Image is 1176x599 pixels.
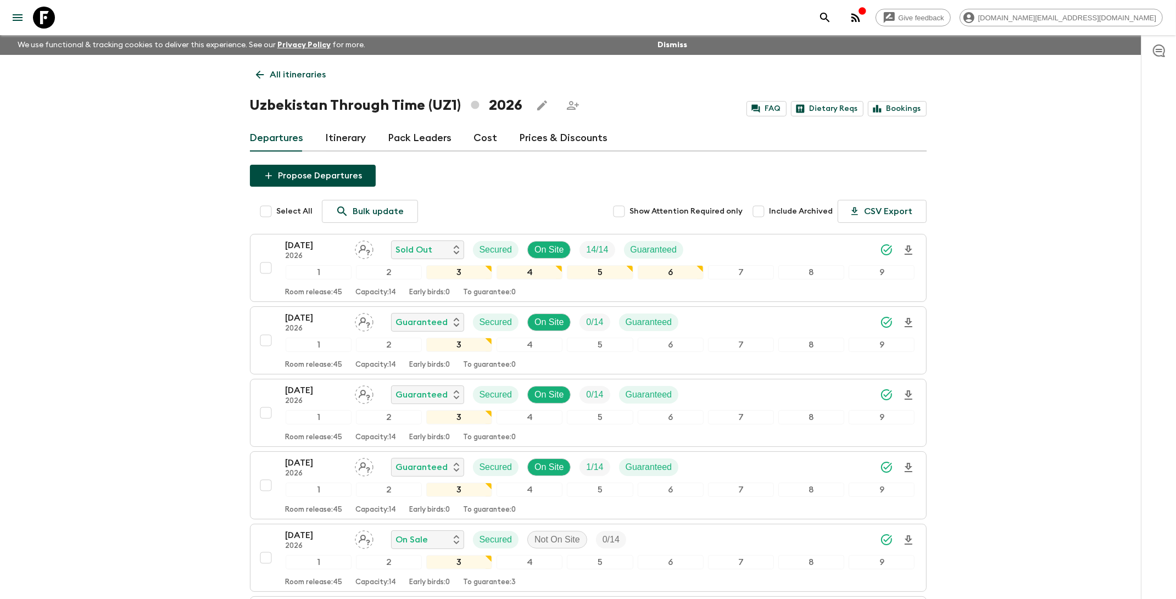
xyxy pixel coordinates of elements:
p: Early birds: 0 [410,288,450,297]
svg: Synced Successfully [880,461,893,474]
a: Departures [250,125,304,152]
p: 0 / 14 [586,316,603,329]
p: On Site [534,243,564,256]
div: 8 [778,555,844,569]
div: Secured [473,458,519,476]
p: Capacity: 14 [356,361,397,370]
div: 7 [708,265,774,279]
button: [DATE]2026Assign pack leaderOn SaleSecuredNot On SiteTrip Fill123456789Room release:45Capacity:14... [250,524,927,592]
p: 0 / 14 [603,533,620,546]
a: Itinerary [326,125,366,152]
div: 5 [567,410,633,424]
p: On Site [534,461,564,474]
div: 5 [567,338,633,352]
p: 14 / 14 [586,243,608,256]
p: Capacity: 14 [356,288,397,297]
div: 6 [638,555,704,569]
div: 7 [708,338,774,352]
div: 2 [356,338,422,352]
p: Room release: 45 [286,433,343,442]
div: Trip Fill [579,386,610,404]
button: [DATE]2026Assign pack leaderGuaranteedSecuredOn SiteTrip FillGuaranteed123456789Room release:45Ca... [250,306,927,374]
div: 9 [849,483,915,497]
div: 4 [497,265,562,279]
p: Bulk update [353,205,404,218]
div: 7 [708,555,774,569]
div: 7 [708,483,774,497]
svg: Synced Successfully [880,533,893,546]
p: On Site [534,316,564,329]
a: All itineraries [250,64,332,86]
p: Room release: 45 [286,578,343,587]
div: 5 [567,483,633,497]
div: 4 [497,410,562,424]
div: 3 [426,555,492,569]
p: Early birds: 0 [410,506,450,514]
svg: Download Onboarding [902,461,915,474]
svg: Synced Successfully [880,316,893,329]
div: 1 [286,483,352,497]
svg: Synced Successfully [880,243,893,256]
div: Secured [473,531,519,548]
button: Dismiss [655,37,690,53]
div: 6 [638,338,704,352]
div: Trip Fill [579,241,615,259]
svg: Download Onboarding [902,244,915,257]
p: [DATE] [286,529,346,542]
svg: Synced Successfully [880,388,893,401]
p: Capacity: 14 [356,433,397,442]
div: 3 [426,338,492,352]
div: 5 [567,265,633,279]
p: Guaranteed [396,461,448,474]
span: Assign pack leader [355,461,374,470]
button: Propose Departures [250,165,376,187]
p: Not On Site [534,533,580,546]
button: CSV Export [838,200,927,223]
div: 2 [356,483,422,497]
p: Guaranteed [626,316,672,329]
span: Share this itinerary [562,94,584,116]
span: Include Archived [770,206,833,217]
p: [DATE] [286,311,346,324]
div: 8 [778,265,844,279]
p: To guarantee: 0 [464,506,516,514]
p: Guaranteed [626,461,672,474]
svg: Download Onboarding [902,534,915,547]
button: [DATE]2026Assign pack leaderGuaranteedSecuredOn SiteTrip FillGuaranteed123456789Room release:45Ca... [250,379,927,447]
span: Assign pack leader [355,244,374,253]
div: Trip Fill [579,314,610,331]
span: Select All [277,206,313,217]
p: Guaranteed [396,316,448,329]
p: Secured [480,533,512,546]
p: All itineraries [270,68,326,81]
p: Room release: 45 [286,506,343,514]
div: 9 [849,265,915,279]
a: FAQ [746,101,787,116]
div: 9 [849,338,915,352]
button: search adventures [814,7,836,29]
p: Secured [480,243,512,256]
p: 2026 [286,252,346,261]
div: On Site [527,386,571,404]
div: 6 [638,483,704,497]
p: To guarantee: 0 [464,361,516,370]
div: 6 [638,410,704,424]
div: 3 [426,410,492,424]
div: 4 [497,338,562,352]
p: [DATE] [286,456,346,469]
button: [DATE]2026Assign pack leaderSold OutSecuredOn SiteTrip FillGuaranteed123456789Room release:45Capa... [250,234,927,302]
p: Room release: 45 [286,288,343,297]
div: 1 [286,265,352,279]
p: 2026 [286,469,346,478]
a: Prices & Discounts [520,125,608,152]
div: On Site [527,241,571,259]
p: On Site [534,388,564,401]
div: 3 [426,483,492,497]
div: 4 [497,483,562,497]
p: 2026 [286,324,346,333]
div: 9 [849,555,915,569]
p: 1 / 14 [586,461,603,474]
div: 2 [356,410,422,424]
div: [DOMAIN_NAME][EMAIL_ADDRESS][DOMAIN_NAME] [960,9,1163,26]
div: Not On Site [527,531,587,548]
